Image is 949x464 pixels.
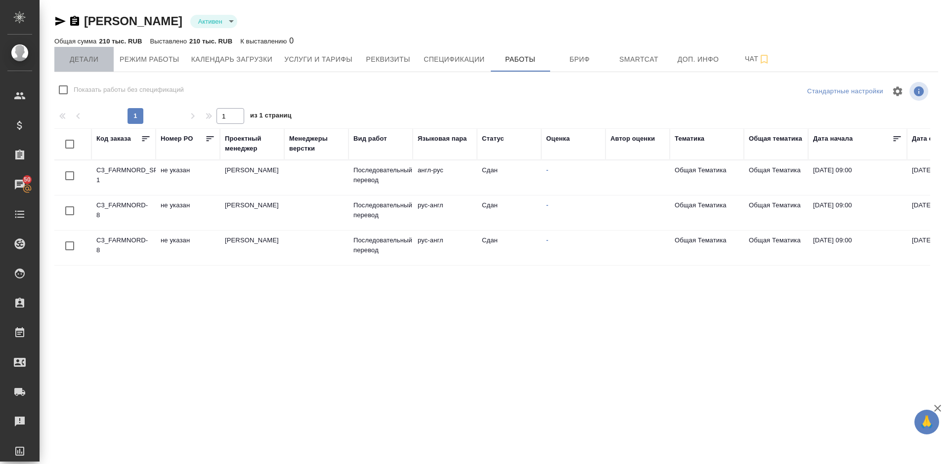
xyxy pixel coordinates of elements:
[413,160,477,195] td: англ-рус
[191,53,273,66] span: Календарь загрузки
[675,200,739,210] p: Общая Тематика
[91,160,156,195] td: C3_FARMNORD_SPb-1
[808,160,907,195] td: [DATE] 09:00
[477,160,541,195] td: Сдан
[69,15,81,27] button: Скопировать ссылку
[758,53,770,65] svg: Подписаться
[418,134,467,144] div: Языковая пара
[91,231,156,265] td: C3_FARMNORD-8
[190,15,237,28] div: Активен
[74,85,184,95] span: Показать работы без спецификаций
[353,200,408,220] p: Последовательный перевод
[546,134,570,144] div: Оценка
[161,134,193,144] div: Номер PO
[413,231,477,265] td: рус-англ
[156,195,220,230] td: не указан
[220,195,284,230] td: [PERSON_NAME]
[808,231,907,265] td: [DATE] 09:00
[220,231,284,265] td: [PERSON_NAME]
[813,134,853,144] div: Дата начала
[546,236,548,244] a: -
[150,38,190,45] p: Выставлено
[195,17,225,26] button: Активен
[749,134,802,144] div: Общая тематика
[734,53,781,65] span: Чат
[353,235,408,255] p: Последовательный перевод
[156,160,220,195] td: не указан
[744,195,808,230] td: Общая Тематика
[353,134,387,144] div: Вид работ
[918,412,935,432] span: 🙏
[546,201,548,209] a: -
[675,53,722,66] span: Доп. инфо
[156,231,220,265] td: не указан
[250,110,292,124] span: из 1 страниц
[353,165,408,185] p: Последовательный перевод
[912,134,948,144] div: Дата сдачи
[289,134,344,154] div: Менеджеры верстки
[556,53,604,66] span: Бриф
[189,38,232,45] p: 210 тыс. RUB
[615,53,663,66] span: Smartcat
[60,53,108,66] span: Детали
[610,134,655,144] div: Автор оценки
[805,84,886,99] div: split button
[808,195,907,230] td: [DATE] 09:00
[91,195,156,230] td: C3_FARMNORD-8
[96,134,131,144] div: Код заказа
[675,134,704,144] div: Тематика
[59,165,80,186] span: Toggle Row Selected
[744,160,808,195] td: Общая Тематика
[675,235,739,245] p: Общая Тематика
[284,53,352,66] span: Услуги и тарифы
[477,195,541,230] td: Сдан
[54,15,66,27] button: Скопировать ссылку для ЯМессенджера
[84,14,182,28] a: [PERSON_NAME]
[482,134,504,144] div: Статус
[2,172,37,197] a: 50
[546,166,548,174] a: -
[240,35,294,47] div: 0
[59,200,80,221] span: Toggle Row Selected
[240,38,289,45] p: К выставлению
[675,165,739,175] p: Общая Тематика
[225,134,279,154] div: Проектный менеджер
[220,160,284,195] td: [PERSON_NAME]
[54,38,99,45] p: Общая сумма
[413,195,477,230] td: рус-англ
[886,79,909,103] span: Настроить таблицу
[497,53,544,66] span: Работы
[59,235,80,256] span: Toggle Row Selected
[477,231,541,265] td: Сдан
[424,53,484,66] span: Спецификации
[914,410,939,434] button: 🙏
[18,175,37,185] span: 50
[364,53,412,66] span: Реквизиты
[909,82,930,101] span: Посмотреть информацию
[99,38,142,45] p: 210 тыс. RUB
[120,53,179,66] span: Режим работы
[744,231,808,265] td: Общая Тематика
